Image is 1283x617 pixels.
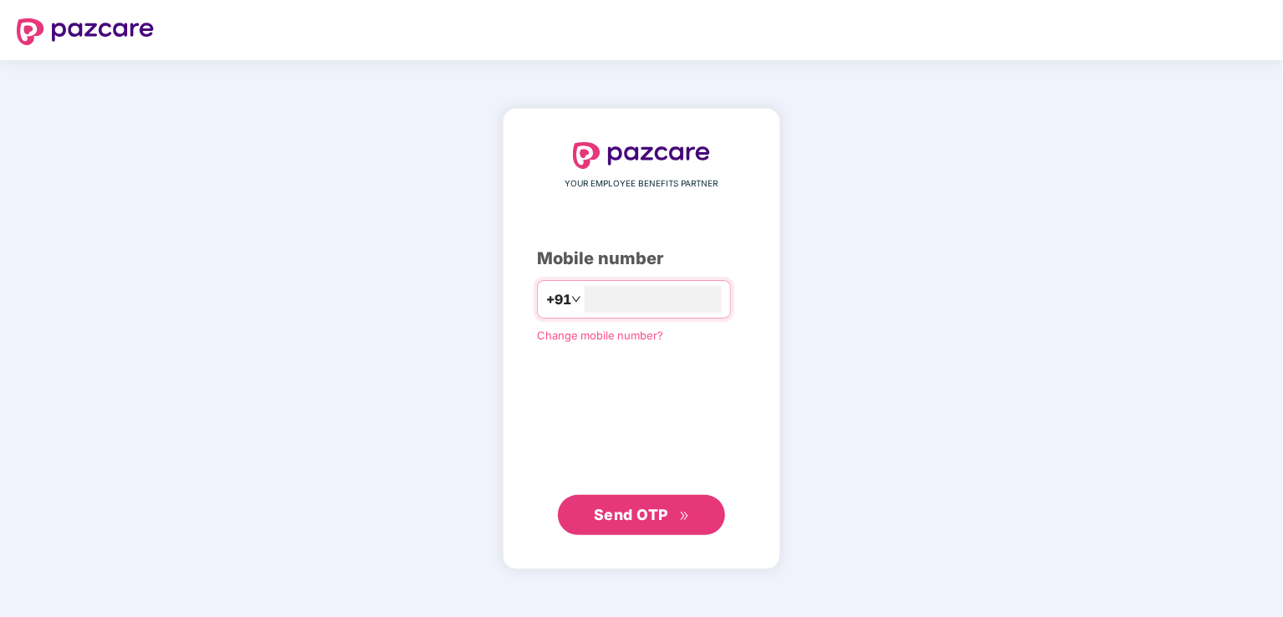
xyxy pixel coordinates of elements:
[546,289,571,310] span: +91
[537,246,746,272] div: Mobile number
[565,177,718,191] span: YOUR EMPLOYEE BENEFITS PARTNER
[17,18,154,45] img: logo
[558,495,725,535] button: Send OTPdouble-right
[537,329,663,342] a: Change mobile number?
[679,511,690,522] span: double-right
[594,506,668,523] span: Send OTP
[571,294,581,304] span: down
[573,142,710,169] img: logo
